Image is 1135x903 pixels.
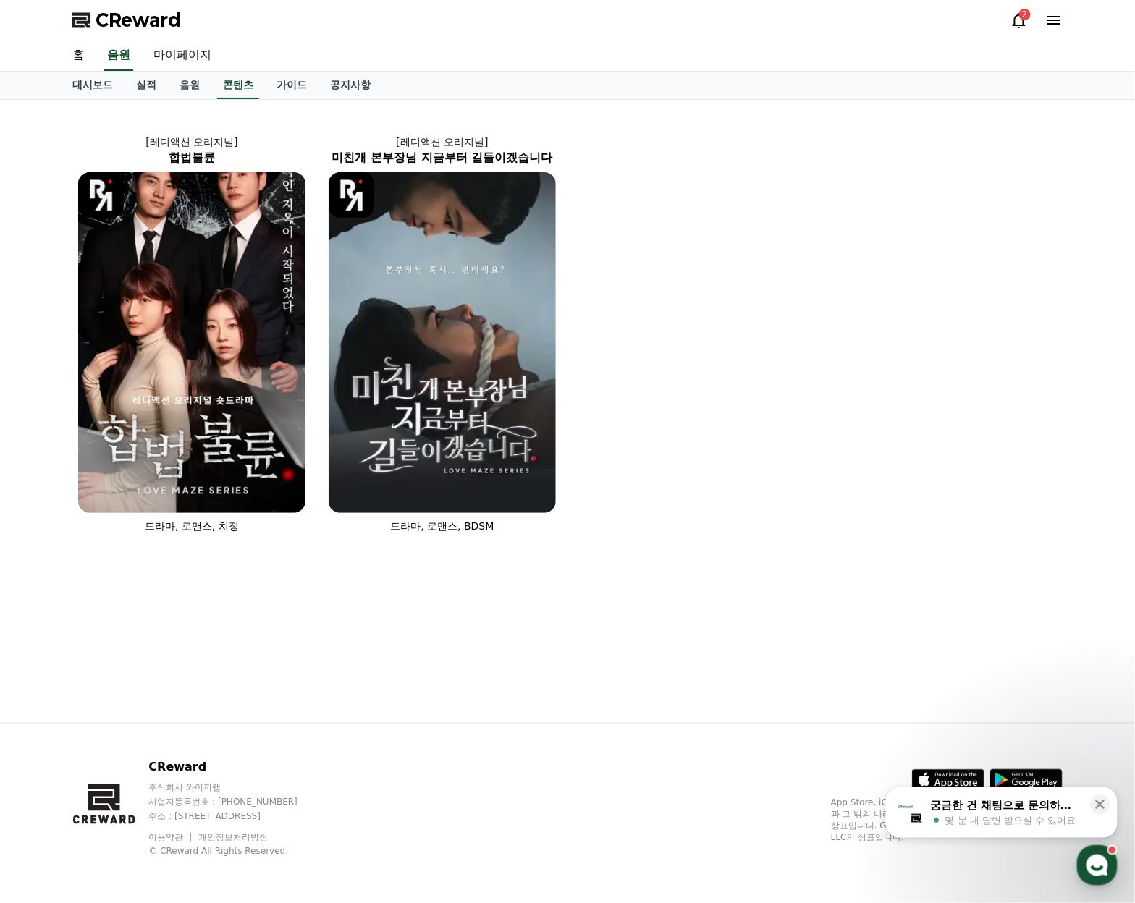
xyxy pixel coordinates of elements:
img: [object Object] Logo [78,172,124,218]
a: [레디액션 오리지널] 합법불륜 합법불륜 [object Object] Logo 드라마, 로맨스, 치정 [67,123,317,545]
p: [레디액션 오리지널] [317,135,567,149]
a: 가이드 [265,72,318,99]
a: 공지사항 [318,72,382,99]
a: 2 [1010,12,1028,29]
a: 개인정보처리방침 [198,832,268,842]
a: 음원 [104,41,133,71]
p: © CReward All Rights Reserved. [148,845,325,857]
span: 설정 [224,480,241,492]
a: 실적 [125,72,168,99]
img: [object Object] Logo [329,172,374,218]
span: CReward [96,9,181,32]
h2: 미친개 본부장님 지금부터 길들이겠습니다 [317,149,567,166]
img: 미친개 본부장님 지금부터 길들이겠습니다 [329,172,556,513]
p: CReward [148,758,325,776]
a: 설정 [187,459,278,495]
p: App Store, iCloud, iCloud Drive 및 iTunes Store는 미국과 그 밖의 나라 및 지역에서 등록된 Apple Inc.의 서비스 상표입니다. Goo... [831,797,1063,843]
a: 대화 [96,459,187,495]
a: 마이페이지 [142,41,223,71]
div: 2 [1019,9,1031,20]
span: 홈 [46,480,54,492]
a: [레디액션 오리지널] 미친개 본부장님 지금부터 길들이겠습니다 미친개 본부장님 지금부터 길들이겠습니다 [object Object] Logo 드라마, 로맨스, BDSM [317,123,567,545]
a: 이용약관 [148,832,194,842]
p: [레디액션 오리지널] [67,135,317,149]
a: CReward [72,9,181,32]
p: 주식회사 와이피랩 [148,781,325,793]
span: 대화 [132,481,150,493]
a: 홈 [61,41,96,71]
span: 드라마, 로맨스, 치정 [145,520,239,532]
p: 주소 : [STREET_ADDRESS] [148,810,325,822]
h2: 합법불륜 [67,149,317,166]
span: 드라마, 로맨스, BDSM [390,520,494,532]
a: 홈 [4,459,96,495]
a: 대시보드 [61,72,125,99]
a: 음원 [168,72,211,99]
p: 사업자등록번호 : [PHONE_NUMBER] [148,796,325,807]
img: 합법불륜 [78,172,305,513]
a: 콘텐츠 [217,72,259,99]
